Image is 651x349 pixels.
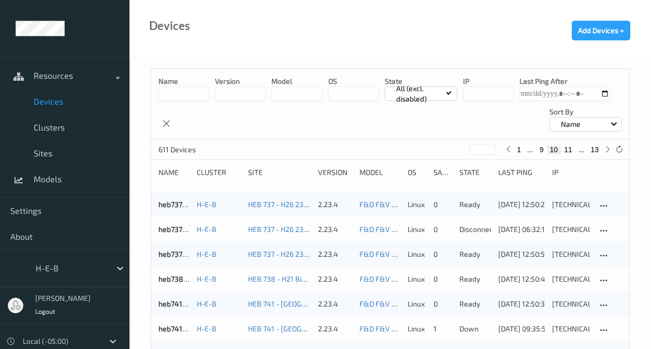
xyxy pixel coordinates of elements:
[271,76,322,86] p: model
[552,249,589,259] div: [TECHNICAL_ID]
[459,274,490,284] p: ready
[519,76,610,86] p: Last Ping After
[408,249,426,259] p: linux
[549,107,622,117] p: Sort by
[158,167,190,178] div: Name
[433,324,452,334] div: 1
[385,76,457,86] p: State
[318,199,352,210] div: 2.23.4
[408,324,426,334] p: linux
[433,274,452,284] div: 0
[359,225,589,234] a: F&D F&V [DOMAIN_NAME] (Daily) [DATE] 16:30 [DATE] 16:30 Auto Save
[215,76,266,86] p: version
[359,200,589,209] a: F&D F&V [DOMAIN_NAME] (Daily) [DATE] 16:30 [DATE] 16:30 Auto Save
[557,119,584,129] p: Name
[408,167,426,178] div: OS
[498,324,545,334] div: [DATE] 09:35:58
[393,83,446,104] p: All (excl. disabled)
[248,274,328,283] a: HEB 738 - H21 Bissonnet
[552,324,589,334] div: [TECHNICAL_ID]
[587,145,602,154] button: 13
[197,225,216,234] a: H-E-B
[459,299,490,309] p: ready
[498,224,545,235] div: [DATE] 06:32:18
[433,224,452,235] div: 0
[433,167,452,178] div: Samples
[248,200,311,209] a: HEB 737 - H26 23rd
[158,250,212,258] a: heb737bizedg69
[433,199,452,210] div: 0
[318,249,352,259] div: 2.23.4
[248,225,311,234] a: HEB 737 - H26 23rd
[197,299,216,308] a: H-E-B
[359,299,589,308] a: F&D F&V [DOMAIN_NAME] (Daily) [DATE] 16:30 [DATE] 16:30 Auto Save
[359,324,483,333] a: F&D F&V v4.2 [DATE] 07:23 Auto Save
[158,299,213,308] a: heb741bizedg40
[318,274,352,284] div: 2.23.4
[318,299,352,309] div: 2.23.4
[433,249,452,259] div: 0
[248,167,311,178] div: Site
[158,324,212,333] a: heb741bizedg41
[318,167,352,178] div: version
[318,324,352,334] div: 2.23.4
[248,299,349,308] a: HEB 741 - [GEOGRAPHIC_DATA]
[537,145,547,154] button: 9
[359,250,589,258] a: F&D F&V [DOMAIN_NAME] (Daily) [DATE] 16:30 [DATE] 16:30 Auto Save
[433,299,452,309] div: 0
[524,145,537,154] button: ...
[408,274,426,284] p: linux
[552,167,589,178] div: ip
[459,249,490,259] p: ready
[197,274,216,283] a: H-E-B
[459,324,490,334] p: down
[197,200,216,209] a: H-E-B
[248,324,349,333] a: HEB 741 - [GEOGRAPHIC_DATA]
[498,249,545,259] div: [DATE] 12:50:54
[459,199,490,210] p: ready
[498,199,545,210] div: [DATE] 12:50:20
[158,76,209,86] p: Name
[158,274,213,283] a: heb738bizedg23
[408,299,426,309] p: linux
[318,224,352,235] div: 2.23.4
[547,145,561,154] button: 10
[498,299,545,309] div: [DATE] 12:50:35
[552,224,589,235] div: [TECHNICAL_ID]
[463,76,514,86] p: IP
[552,299,589,309] div: [TECHNICAL_ID]
[328,76,379,86] p: OS
[552,274,589,284] div: [TECHNICAL_ID]
[158,200,212,209] a: heb737bizedg67
[408,199,426,210] p: linux
[459,167,490,178] div: State
[359,167,400,178] div: Model
[514,145,524,154] button: 1
[158,144,236,155] p: 611 Devices
[459,224,490,235] p: disconnected
[575,145,588,154] button: ...
[561,145,575,154] button: 11
[498,167,545,178] div: Last Ping
[248,250,311,258] a: HEB 737 - H26 23rd
[498,274,545,284] div: [DATE] 12:50:41
[408,224,426,235] p: linux
[552,199,589,210] div: [TECHNICAL_ID]
[197,324,216,333] a: H-E-B
[197,167,241,178] div: Cluster
[149,21,190,31] div: Devices
[359,274,589,283] a: F&D F&V [DOMAIN_NAME] (Daily) [DATE] 16:30 [DATE] 16:30 Auto Save
[572,21,630,40] button: Add Devices +
[197,250,216,258] a: H-E-B
[158,225,213,234] a: heb737bizedg68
